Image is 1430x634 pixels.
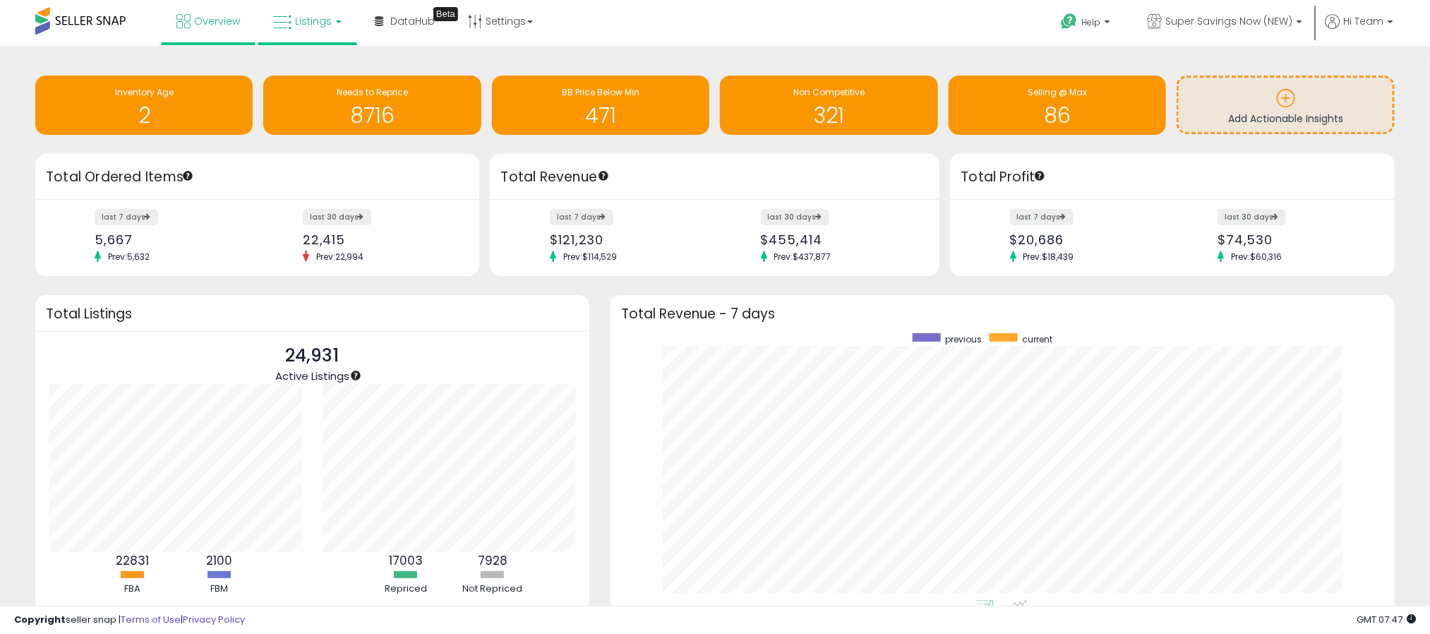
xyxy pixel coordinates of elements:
[116,552,149,569] b: 22831
[363,582,448,596] div: Repriced
[1218,232,1370,247] div: $74,530
[1060,13,1078,30] i: Get Help
[1050,2,1124,46] a: Help
[183,613,245,626] a: Privacy Policy
[176,582,261,596] div: FBM
[194,14,240,28] span: Overview
[1325,14,1393,46] a: Hi Team
[621,309,1384,319] h3: Total Revenue - 7 days
[556,251,624,263] span: Prev: $114,529
[14,613,66,626] strong: Copyright
[14,614,245,627] div: seller snap | |
[949,76,1166,135] a: Selling @ Max 86
[309,251,371,263] span: Prev: 22,994
[181,169,194,182] div: Tooltip anchor
[1179,78,1392,132] a: Add Actionable Insights
[46,167,469,187] h3: Total Ordered Items
[90,582,174,596] div: FBA
[793,86,865,98] span: Non Competitive
[275,342,349,369] p: 24,931
[389,552,423,569] b: 17003
[956,104,1159,127] h1: 86
[121,613,181,626] a: Terms of Use
[1218,209,1286,225] label: last 30 days
[95,232,247,247] div: 5,667
[42,104,246,127] h1: 2
[263,76,481,135] a: Needs to Reprice 8716
[1357,613,1416,626] span: 2025-08-14 07:47 GMT
[720,76,937,135] a: Non Competitive 321
[1224,251,1289,263] span: Prev: $60,316
[206,552,232,569] b: 2100
[492,76,709,135] a: BB Price Below Min 471
[1033,169,1046,182] div: Tooltip anchor
[562,86,639,98] span: BB Price Below Min
[115,86,174,98] span: Inventory Age
[1010,209,1074,225] label: last 7 days
[433,7,458,21] div: Tooltip anchor
[597,169,610,182] div: Tooltip anchor
[727,104,930,127] h1: 321
[295,14,332,28] span: Listings
[35,76,253,135] a: Inventory Age 2
[946,333,983,345] span: previous
[349,369,362,382] div: Tooltip anchor
[1010,232,1162,247] div: $20,686
[303,209,371,225] label: last 30 days
[500,167,929,187] h3: Total Revenue
[270,104,474,127] h1: 8716
[550,209,613,225] label: last 7 days
[1016,251,1081,263] span: Prev: $18,439
[550,232,704,247] div: $121,230
[1028,86,1087,98] span: Selling @ Max
[767,251,839,263] span: Prev: $437,877
[95,209,158,225] label: last 7 days
[450,582,535,596] div: Not Repriced
[1081,16,1100,28] span: Help
[1228,112,1343,126] span: Add Actionable Insights
[275,369,349,383] span: Active Listings
[337,86,408,98] span: Needs to Reprice
[499,104,702,127] h1: 471
[761,209,829,225] label: last 30 days
[761,232,915,247] div: $455,414
[1343,14,1383,28] span: Hi Team
[46,309,579,319] h3: Total Listings
[390,14,435,28] span: DataHub
[478,552,507,569] b: 7928
[303,232,455,247] div: 22,415
[101,251,157,263] span: Prev: 5,632
[1165,14,1292,28] span: Super Savings Now (NEW)
[961,167,1383,187] h3: Total Profit
[1023,333,1053,345] span: current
